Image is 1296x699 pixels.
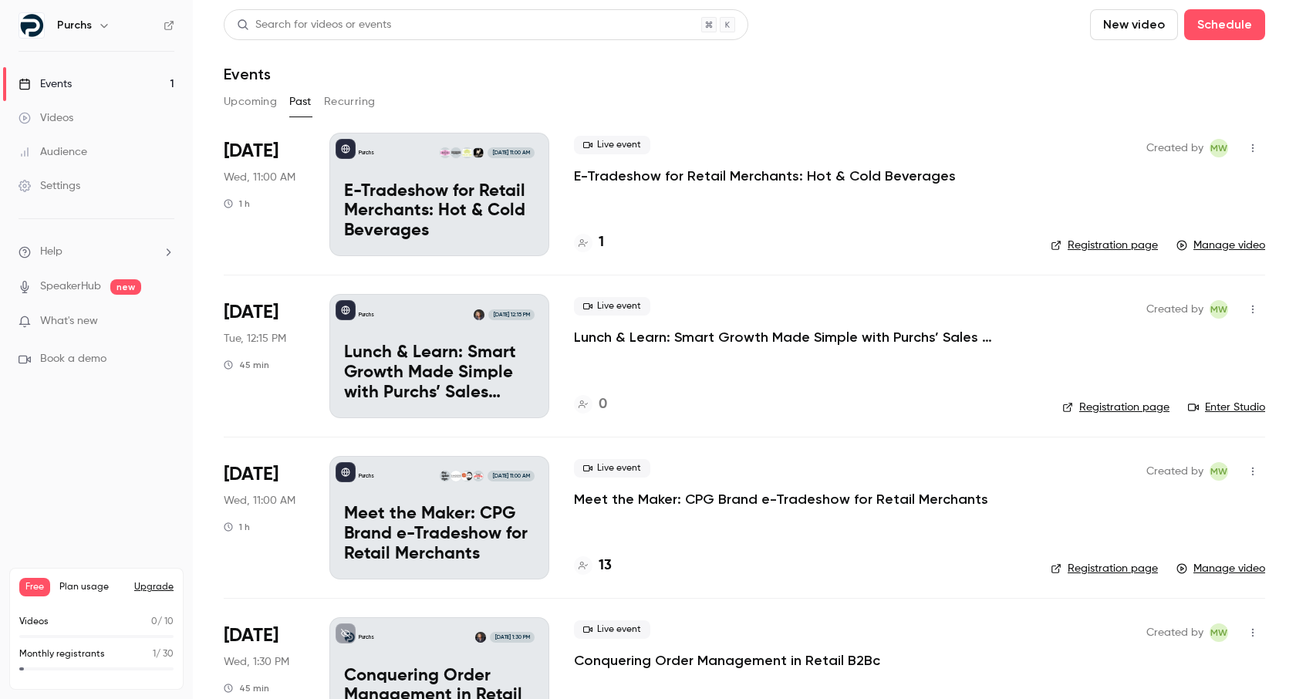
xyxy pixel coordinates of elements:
[40,244,62,260] span: Help
[359,472,374,480] p: Purchs
[151,617,157,626] span: 0
[574,167,956,185] a: E-Tradeshow for Retail Merchants: Hot & Cold Beverages
[451,471,461,481] img: Wayne & Barbara Singer
[574,459,650,478] span: Live event
[1146,139,1203,157] span: Created by
[1210,300,1227,319] span: MW
[359,633,374,641] p: Purchs
[359,149,374,157] p: Purchs
[224,139,278,164] span: [DATE]
[19,144,87,160] div: Audience
[490,632,534,643] span: [DATE] 1:30 PM
[224,682,269,694] div: 45 min
[1176,561,1265,576] a: Manage video
[461,471,472,481] img: Kris Phippen
[224,654,289,670] span: Wed, 1:30 PM
[237,17,391,33] div: Search for videos or events
[19,244,174,260] li: help-dropdown-opener
[1062,400,1169,415] a: Registration page
[19,76,72,92] div: Events
[1184,9,1265,40] button: Schedule
[153,647,174,661] p: / 30
[1188,400,1265,415] a: Enter Studio
[344,505,535,564] p: Meet the Maker: CPG Brand e-Tradeshow for Retail Merchants
[224,170,295,185] span: Wed, 11:00 AM
[19,110,73,126] div: Videos
[473,471,484,481] img: Philip Darrah
[19,13,44,38] img: Purchs
[1210,623,1227,642] span: MW
[440,471,451,481] img: Rebecca Perkins
[1090,9,1178,40] button: New video
[59,581,125,593] span: Plan usage
[1210,139,1227,157] span: MW
[224,89,277,114] button: Upcoming
[488,309,534,320] span: [DATE] 12:15 PM
[224,133,305,256] div: Aug 13 Wed, 11:00 AM (America/Toronto)
[1210,462,1227,481] span: MW
[224,493,295,508] span: Wed, 11:00 AM
[461,147,472,158] img: Trevor Jordan
[574,620,650,639] span: Live event
[451,147,461,158] img: Karen Hales
[599,555,612,576] h4: 13
[224,521,250,533] div: 1 h
[440,147,451,158] img: Zachary Fritze
[151,615,174,629] p: / 10
[359,311,374,319] p: Purchs
[1176,238,1265,253] a: Manage video
[224,198,250,210] div: 1 h
[40,279,101,295] a: SpeakerHub
[289,89,312,114] button: Past
[1146,623,1203,642] span: Created by
[329,294,549,417] a: Lunch & Learn: Smart Growth Made Simple with Purchs’ Sales DashboardPurchsMarcia Woods[DATE] 12:1...
[1146,300,1203,319] span: Created by
[1210,139,1228,157] span: Marcia Woods
[19,615,49,629] p: Videos
[329,456,549,579] a: Meet the Maker: CPG Brand e-Tradeshow for Retail MerchantsPurchsPhilip DarrahKris PhippenWayne & ...
[488,147,534,158] span: [DATE] 11:00 AM
[1051,238,1158,253] a: Registration page
[134,581,174,593] button: Upgrade
[475,632,486,643] img: Marcia Woods
[324,89,376,114] button: Recurring
[599,232,604,253] h4: 1
[574,297,650,316] span: Live event
[224,462,278,487] span: [DATE]
[599,394,607,415] h4: 0
[40,313,98,329] span: What's new
[574,555,612,576] a: 13
[224,294,305,417] div: Aug 12 Tue, 12:15 PM (America/Toronto)
[344,343,535,403] p: Lunch & Learn: Smart Growth Made Simple with Purchs’ Sales Dashboard
[224,65,271,83] h1: Events
[574,394,607,415] a: 0
[473,147,484,158] img: Trevor Jordan
[329,133,549,256] a: E-Tradeshow for Retail Merchants: Hot & Cold BeveragesPurchsTrevor JordanTrevor JordanKaren Hales...
[57,18,92,33] h6: Purchs
[224,359,269,371] div: 45 min
[224,331,286,346] span: Tue, 12:15 PM
[156,315,174,329] iframe: Noticeable Trigger
[19,647,105,661] p: Monthly registrants
[110,279,141,295] span: new
[574,490,988,508] a: Meet the Maker: CPG Brand e-Tradeshow for Retail Merchants
[1210,462,1228,481] span: Marcia Woods
[574,136,650,154] span: Live event
[1146,462,1203,481] span: Created by
[344,182,535,241] p: E-Tradeshow for Retail Merchants: Hot & Cold Beverages
[224,456,305,579] div: Jun 11 Wed, 11:00 AM (America/Toronto)
[224,623,278,648] span: [DATE]
[574,651,880,670] a: Conquering Order Management in Retail B2Bc
[224,300,278,325] span: [DATE]
[153,650,156,659] span: 1
[574,232,604,253] a: 1
[574,328,1037,346] p: Lunch & Learn: Smart Growth Made Simple with Purchs’ Sales Dashboard
[19,578,50,596] span: Free
[474,309,484,320] img: Marcia Woods
[40,351,106,367] span: Book a demo
[19,178,80,194] div: Settings
[1210,623,1228,642] span: Marcia Woods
